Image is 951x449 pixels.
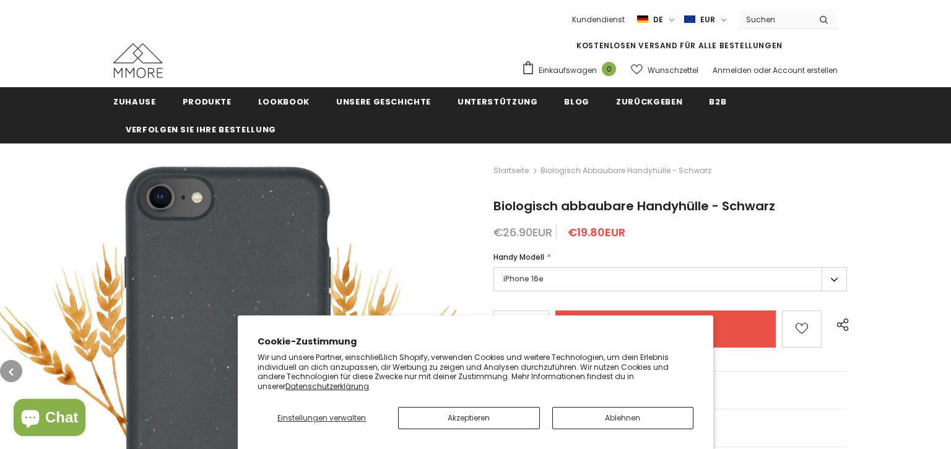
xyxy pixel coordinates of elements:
a: Unsere Geschichte [336,87,431,115]
span: Kundendienst [572,14,625,25]
a: Account erstellen [773,65,838,75]
img: i-lang-2.png [637,14,648,25]
span: 0 [602,62,616,76]
a: Produkte [183,87,232,115]
span: Biologisch abbaubare Handyhülle - Schwarz [541,163,711,178]
span: Zurückgeben [616,96,682,108]
button: Akzeptieren [398,407,539,429]
span: Blog [564,96,589,108]
p: Wir und unsere Partner, einschließlich Shopify, verwenden Cookies und weitere Technologien, um de... [258,353,693,391]
a: Startseite [493,163,529,178]
a: Verfolgen Sie Ihre Bestellung [126,115,276,143]
h2: Cookie-Zustimmung [258,335,693,348]
span: Zuhause [113,96,156,108]
span: Unsere Geschichte [336,96,431,108]
button: Ablehnen [552,407,693,429]
span: Biologisch abbaubare Handyhülle - Schwarz [493,197,775,215]
span: Handy Modell [493,252,544,262]
input: in den warenkorb [555,310,776,348]
a: Unterstützung [458,87,537,115]
span: de [653,14,663,26]
span: Einstellungen verwalten [277,413,366,423]
a: Anmelden [713,65,752,75]
span: Einkaufswagen [539,64,597,77]
span: €19.80EUR [568,224,625,240]
a: Zuhause [113,87,156,115]
a: Wunschzettel [631,59,698,81]
button: Einstellungen verwalten [258,407,386,429]
a: Zurückgeben [616,87,682,115]
a: Datenschutzerklärung [285,381,369,391]
span: Unterstützung [458,96,537,108]
span: B2B [709,96,726,108]
span: KOSTENLOSEN VERSAND FÜR ALLE BESTELLUNGEN [576,40,783,51]
label: iPhone 16e [493,267,847,291]
span: EUR [700,14,715,26]
a: B2B [709,87,726,115]
img: MMORE Cases [113,43,163,78]
span: Wunschzettel [648,64,698,77]
a: Lookbook [258,87,310,115]
span: Verfolgen Sie Ihre Bestellung [126,124,276,135]
a: Einkaufswagen 0 [521,61,622,79]
input: Search Site [739,11,810,28]
inbox-online-store-chat: Onlineshop-Chat von Shopify [10,399,89,439]
span: Lookbook [258,96,310,108]
span: oder [753,65,771,75]
a: Blog [564,87,589,115]
span: €26.90EUR [493,224,552,240]
span: Produkte [183,96,232,108]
